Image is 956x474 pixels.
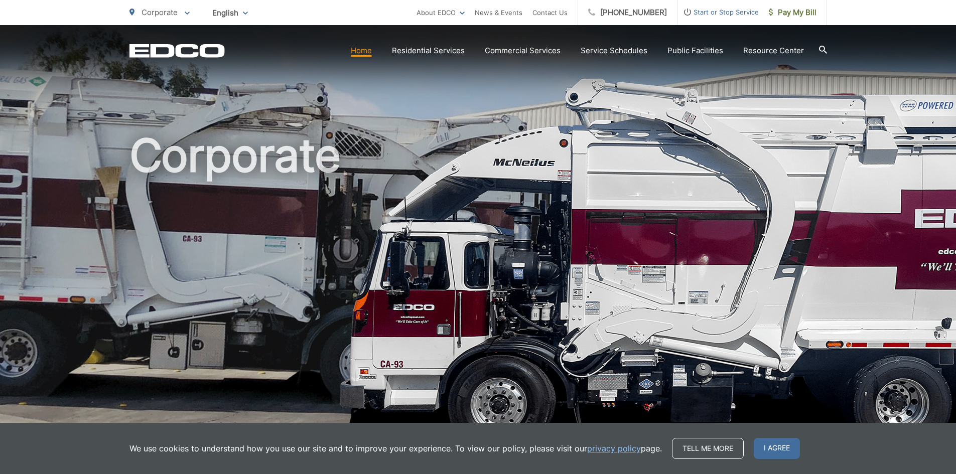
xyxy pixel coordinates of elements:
a: Service Schedules [581,45,647,57]
a: Home [351,45,372,57]
a: Public Facilities [667,45,723,57]
a: Resource Center [743,45,804,57]
a: Commercial Services [485,45,561,57]
h1: Corporate [129,130,827,448]
span: English [205,4,255,22]
a: EDCD logo. Return to the homepage. [129,44,225,58]
span: Pay My Bill [769,7,816,19]
a: About EDCO [417,7,465,19]
p: We use cookies to understand how you use our site and to improve your experience. To view our pol... [129,442,662,454]
a: Tell me more [672,438,744,459]
a: privacy policy [587,442,641,454]
span: Corporate [142,8,178,17]
a: News & Events [475,7,522,19]
a: Residential Services [392,45,465,57]
a: Contact Us [532,7,568,19]
span: I agree [754,438,800,459]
